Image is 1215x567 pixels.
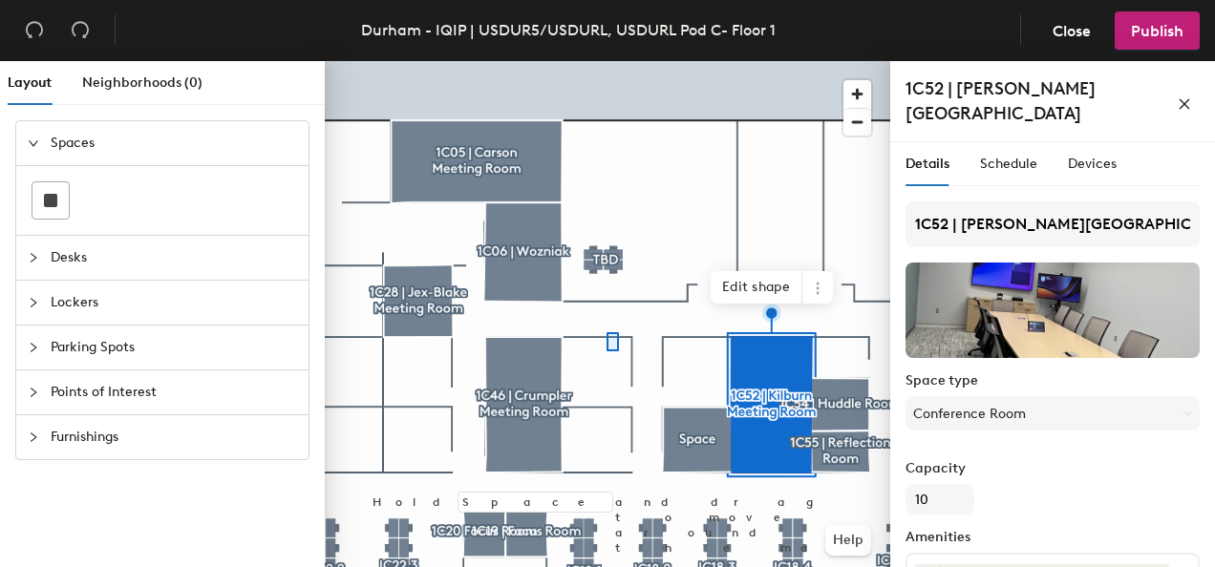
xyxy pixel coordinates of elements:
span: Desks [51,236,297,280]
button: Redo (⌘ + ⇧ + Z) [61,11,99,50]
button: Close [1036,11,1107,50]
button: Conference Room [906,396,1200,430]
span: Layout [8,74,52,91]
span: Spaces [51,121,297,165]
span: collapsed [28,342,39,353]
span: Edit shape [711,271,802,304]
img: The space named 1C52 | Kilburn Meeting Room [906,262,1200,358]
span: Details [906,156,949,172]
span: expanded [28,137,39,149]
span: Parking Spots [51,325,297,369]
span: Points of Interest [51,370,297,414]
span: Neighborhoods (0) [82,74,202,91]
span: Close [1053,22,1091,40]
span: close [1178,97,1191,111]
span: collapsed [28,387,39,398]
span: collapsed [28,431,39,443]
span: collapsed [28,252,39,263]
button: Help [825,525,871,556]
label: Amenities [906,530,1200,545]
span: Publish [1131,22,1183,40]
label: Capacity [906,461,1200,476]
span: Devices [1068,156,1117,172]
div: Durham - IQIP | USDUR5/USDURL, USDURL Pod C- Floor 1 [361,18,776,42]
button: Undo (⌘ + Z) [15,11,53,50]
h4: 1C52 | [PERSON_NAME][GEOGRAPHIC_DATA] [906,76,1169,126]
span: collapsed [28,297,39,308]
button: Publish [1115,11,1200,50]
label: Space type [906,373,1200,388]
span: Schedule [980,156,1037,172]
span: undo [25,20,44,39]
span: Lockers [51,281,297,325]
span: Furnishings [51,415,297,459]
